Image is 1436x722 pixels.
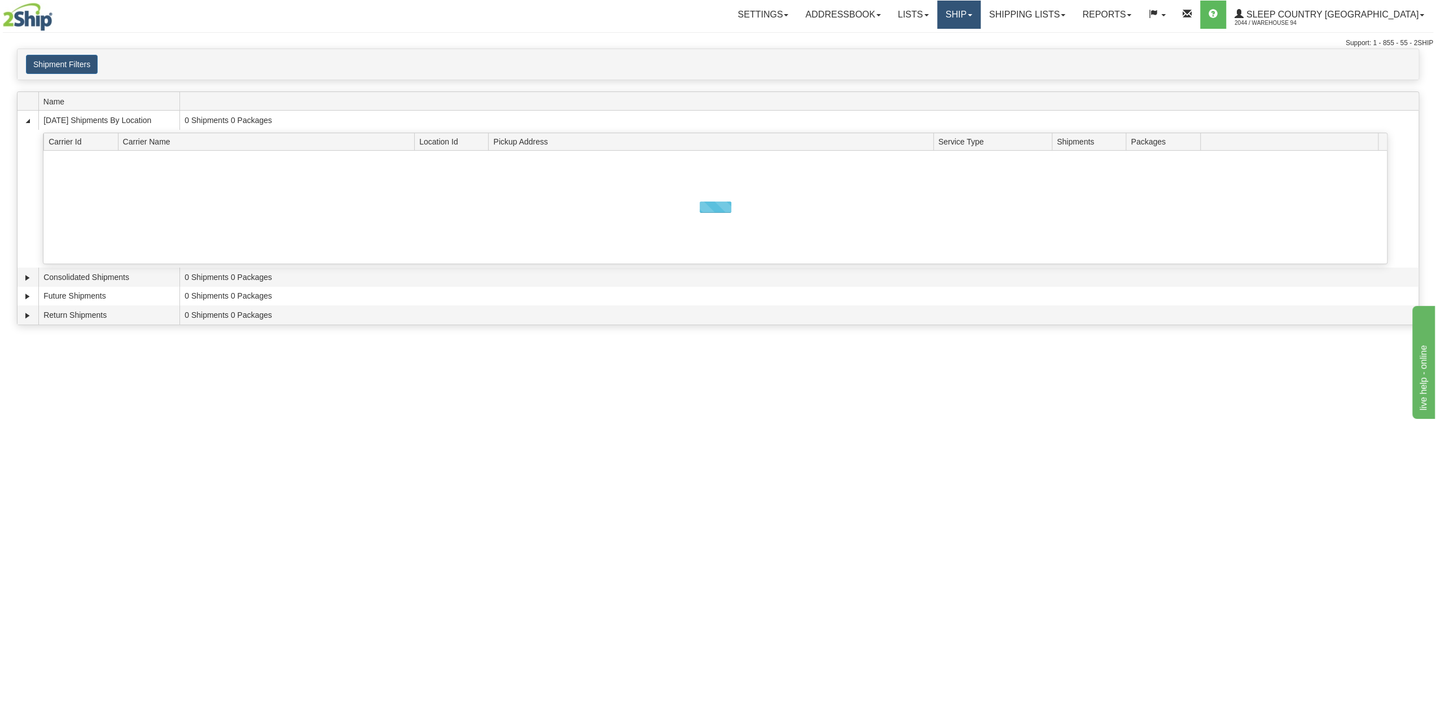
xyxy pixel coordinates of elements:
[22,291,33,302] a: Expand
[1226,1,1433,29] a: Sleep Country [GEOGRAPHIC_DATA] 2044 / Warehouse 94
[493,133,933,150] span: Pickup Address
[1074,1,1140,29] a: Reports
[1235,17,1319,29] span: 2044 / Warehouse 94
[123,133,415,150] span: Carrier Name
[22,272,33,283] a: Expand
[1057,133,1126,150] span: Shipments
[43,93,179,110] span: Name
[179,305,1419,325] td: 0 Shipments 0 Packages
[49,133,118,150] span: Carrier Id
[1131,133,1200,150] span: Packages
[38,268,179,287] td: Consolidated Shipments
[1244,10,1419,19] span: Sleep Country [GEOGRAPHIC_DATA]
[937,1,981,29] a: Ship
[179,268,1419,287] td: 0 Shipments 0 Packages
[938,133,1052,150] span: Service Type
[3,3,52,31] img: logo2044.jpg
[179,287,1419,306] td: 0 Shipments 0 Packages
[3,38,1433,48] div: Support: 1 - 855 - 55 - 2SHIP
[981,1,1074,29] a: Shipping lists
[38,305,179,325] td: Return Shipments
[1410,303,1435,418] iframe: chat widget
[419,133,489,150] span: Location Id
[38,111,179,130] td: [DATE] Shipments By Location
[179,111,1419,130] td: 0 Shipments 0 Packages
[26,55,98,74] button: Shipment Filters
[22,115,33,126] a: Collapse
[729,1,797,29] a: Settings
[38,287,179,306] td: Future Shipments
[797,1,889,29] a: Addressbook
[8,7,104,20] div: live help - online
[889,1,937,29] a: Lists
[22,310,33,321] a: Expand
